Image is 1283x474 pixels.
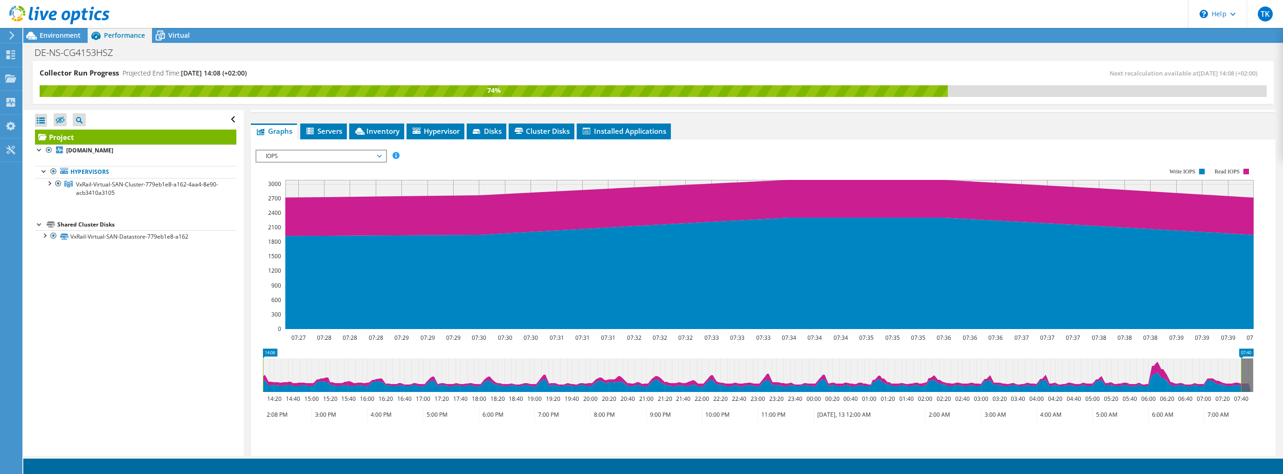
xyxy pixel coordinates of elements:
[271,310,281,318] text: 300
[1010,395,1025,403] text: 03:40
[513,126,570,136] span: Cluster Disks
[35,144,236,157] a: [DOMAIN_NAME]
[962,334,977,342] text: 07:36
[261,151,381,162] span: IOPS
[359,395,374,403] text: 16:00
[880,395,895,403] text: 01:20
[1085,395,1099,403] text: 05:00
[859,334,873,342] text: 07:35
[471,334,486,342] text: 07:30
[1110,69,1262,77] span: Next recalculation available at
[1246,334,1261,342] text: 07:40
[694,395,709,403] text: 22:00
[35,178,236,199] a: VxRail-Virtual-SAN-Cluster-779eb1e8-a162-4aa4-8e90-acb3410a3105
[168,31,190,40] span: Virtual
[549,334,564,342] text: 07:31
[973,395,988,403] text: 03:00
[453,395,467,403] text: 17:40
[342,334,357,342] text: 07:28
[936,395,951,403] text: 02:20
[1141,395,1155,403] text: 06:00
[1014,334,1028,342] text: 07:37
[497,334,512,342] text: 07:30
[268,223,281,231] text: 2100
[255,126,292,136] span: Graphs
[415,395,430,403] text: 17:00
[899,395,913,403] text: 01:40
[268,252,281,260] text: 1500
[523,334,538,342] text: 07:30
[1104,395,1118,403] text: 05:20
[581,126,666,136] span: Installed Applications
[769,395,783,403] text: 23:20
[781,334,796,342] text: 07:34
[639,395,653,403] text: 21:00
[1029,395,1043,403] text: 04:00
[1117,334,1131,342] text: 07:38
[1169,334,1183,342] text: 07:39
[1091,334,1106,342] text: 07:38
[57,219,236,230] div: Shared Cluster Disks
[181,69,247,77] span: [DATE] 14:08 (+02:00)
[564,395,579,403] text: 19:40
[917,395,932,403] text: 02:00
[271,282,281,289] text: 900
[1122,395,1137,403] text: 05:40
[756,334,770,342] text: 07:33
[471,395,486,403] text: 18:00
[1200,10,1208,18] svg: \n
[1234,395,1248,403] text: 07:40
[988,334,1002,342] text: 07:36
[1214,168,1240,175] text: Read IOPS
[1194,334,1209,342] text: 07:39
[1199,69,1257,77] span: [DATE] 14:08 (+02:00)
[271,296,281,304] text: 600
[731,395,746,403] text: 22:40
[862,395,876,403] text: 01:00
[323,395,337,403] text: 15:20
[583,395,597,403] text: 20:00
[1159,395,1174,403] text: 06:20
[285,395,300,403] text: 14:40
[291,334,305,342] text: 07:27
[1048,395,1062,403] text: 04:20
[1143,334,1157,342] text: 07:38
[713,395,727,403] text: 22:20
[600,334,615,342] text: 07:31
[446,334,460,342] text: 07:29
[678,334,692,342] text: 07:32
[40,85,948,96] div: 74%
[992,395,1007,403] text: 03:20
[35,130,236,144] a: Project
[750,395,765,403] text: 23:00
[304,395,318,403] text: 15:00
[1221,334,1235,342] text: 07:39
[268,267,281,275] text: 1200
[843,395,857,403] text: 00:40
[35,166,236,178] a: Hypervisors
[575,334,589,342] text: 07:31
[806,395,821,403] text: 00:00
[936,334,951,342] text: 07:36
[305,126,342,136] span: Servers
[354,126,400,136] span: Inventory
[620,395,635,403] text: 20:40
[268,180,281,188] text: 3000
[368,334,383,342] text: 07:28
[704,334,718,342] text: 07:33
[527,395,541,403] text: 19:00
[268,194,281,202] text: 2700
[787,395,802,403] text: 23:40
[1065,334,1080,342] text: 07:37
[66,146,113,154] b: [DOMAIN_NAME]
[267,395,281,403] text: 14:20
[657,395,672,403] text: 21:20
[508,395,523,403] text: 18:40
[123,68,247,78] h4: Projected End Time:
[601,395,616,403] text: 20:20
[730,334,744,342] text: 07:33
[278,325,281,333] text: 0
[885,334,899,342] text: 07:35
[911,334,925,342] text: 07:35
[411,126,460,136] span: Hypervisor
